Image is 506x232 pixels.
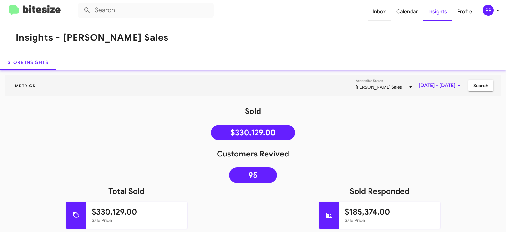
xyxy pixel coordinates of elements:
span: [DATE] - [DATE] [419,80,463,91]
h1: $185,374.00 [345,207,435,217]
h1: Insights - [PERSON_NAME] Sales [16,33,169,43]
a: Profile [452,2,477,21]
a: Inbox [368,2,391,21]
span: 95 [248,172,258,178]
button: PP [477,5,499,16]
h1: Sold Responded [253,186,506,197]
a: Insights [423,2,452,21]
button: Search [468,80,493,91]
input: Search [78,3,214,18]
span: $330,129.00 [230,129,276,136]
span: [PERSON_NAME] Sales [356,84,402,90]
span: Search [473,80,488,91]
mat-card-subtitle: Sale Price [345,217,435,224]
div: PP [483,5,494,16]
mat-card-subtitle: Sale Price [92,217,182,224]
button: [DATE] - [DATE] [414,80,468,91]
h1: $330,129.00 [92,207,182,217]
span: Metrics [10,83,40,88]
a: Calendar [391,2,423,21]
